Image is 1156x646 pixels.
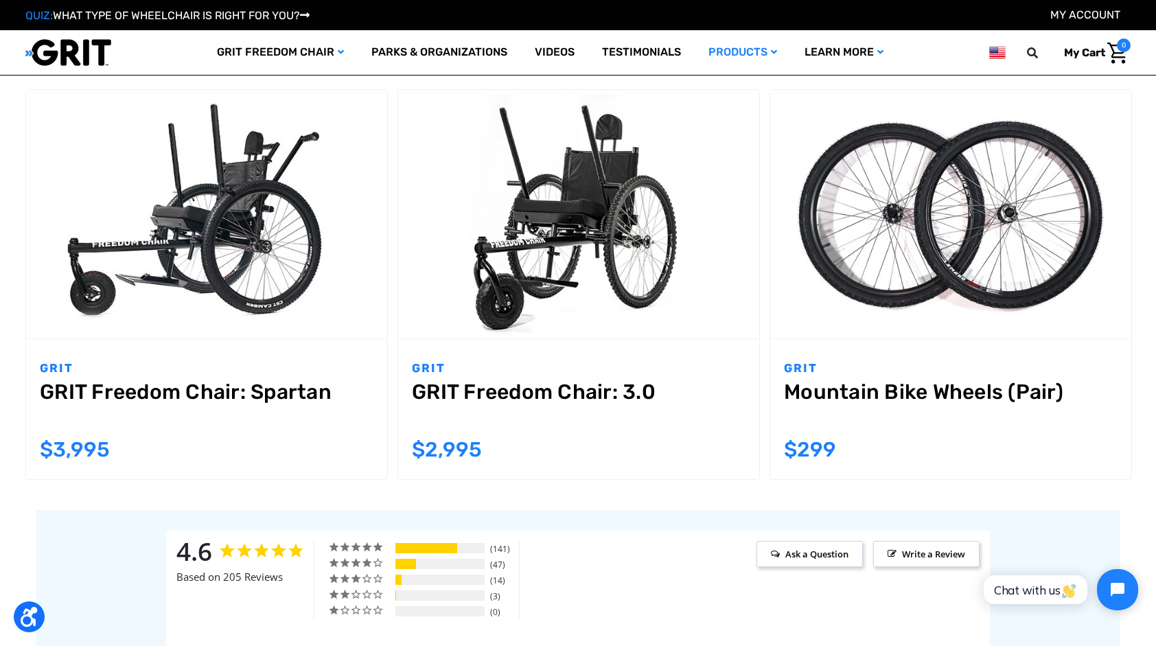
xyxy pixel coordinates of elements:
img: GRIT Freedom Chair: Spartan [26,94,387,335]
div: 3 ★ [328,573,393,584]
a: Testimonials [588,30,695,75]
a: Account [1050,8,1120,21]
p: GRIT [412,360,745,378]
span: QUIZ: [25,9,53,22]
img: GRIT Freedom Chair: 3.0 [398,94,759,335]
div: 7% [395,575,402,585]
div: 3-Star Ratings [395,575,485,585]
div: 5 ★ [328,541,393,553]
iframe: Tidio Chat [969,557,1150,622]
img: Cart [1107,43,1127,64]
input: Search [1033,38,1054,67]
a: Mountain Bike Wheels (Pair),$299.00 [770,90,1131,339]
div: 2 ★ [328,588,393,600]
span: Write a Review [873,541,980,567]
span: Based on 205 Reviews [176,569,283,585]
span: My Cart [1064,46,1105,59]
span: $299 [784,437,836,462]
span: $2,995 [412,437,482,462]
img: Mountain Bike Wheels (Pair) [770,94,1131,335]
a: GRIT Freedom Chair: 3.0,$2,995.00 [412,380,745,429]
a: GRIT Freedom Chair: Spartan,$3,995.00 [26,90,387,339]
a: Cart with 0 items [1054,38,1131,67]
strong: 4.6 [176,533,212,568]
a: Mountain Bike Wheels (Pair),$299.00 [784,380,1118,429]
img: us.png [989,44,1006,61]
div: 4-Star Ratings [395,559,485,569]
div: 14 [487,575,516,586]
a: Learn More [791,30,897,75]
div: 3 [487,590,516,602]
img: GRIT All-Terrain Wheelchair and Mobility Equipment [25,38,111,67]
span: 0 [1117,38,1131,52]
div: 47 [487,559,516,570]
a: GRIT Freedom Chair: Spartan,$3,995.00 [40,380,373,429]
a: QUIZ:WHAT TYPE OF WHEELCHAIR IS RIGHT FOR YOU? [25,9,310,22]
div: 4 ★ [328,557,393,568]
a: Parks & Organizations [358,30,521,75]
p: GRIT [40,360,373,378]
div: 5-Star Ratings [395,543,485,553]
p: GRIT [784,360,1118,378]
div: 1% [395,590,396,601]
a: Videos [521,30,588,75]
div: 69% [395,543,457,553]
a: GRIT Freedom Chair: 3.0,$2,995.00 [398,90,759,339]
a: Products [695,30,791,75]
span: $3,995 [40,437,110,462]
div: 141 [487,543,516,555]
div: 23% [395,559,416,569]
div: 2-Star Ratings [395,590,485,601]
a: GRIT Freedom Chair [203,30,358,75]
span: Ask a Question [756,541,863,567]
